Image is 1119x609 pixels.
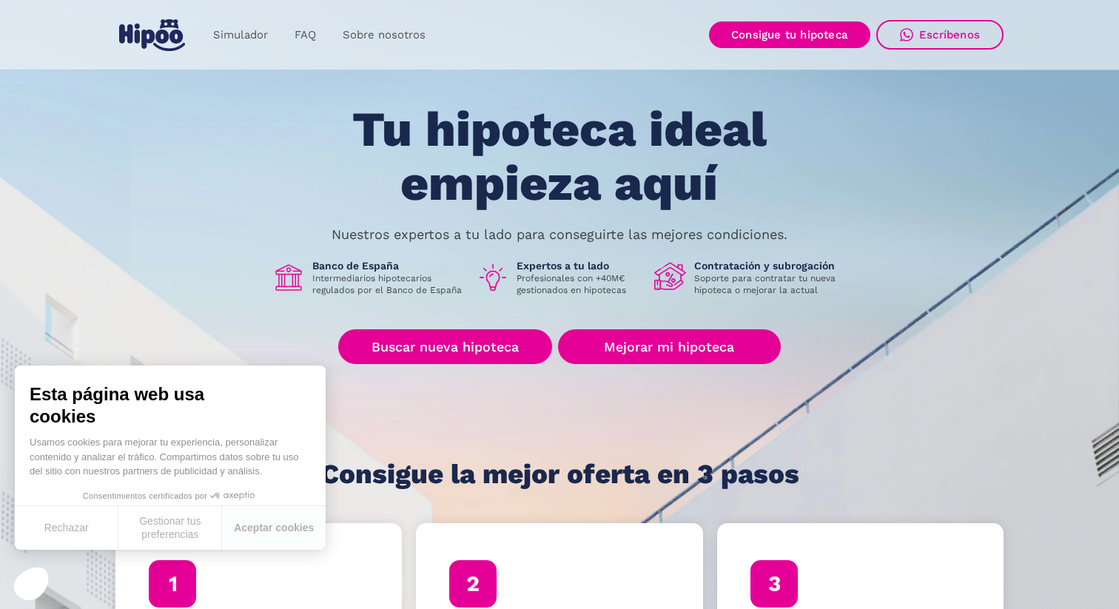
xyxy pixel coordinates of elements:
p: Profesionales con +40M€ gestionados en hipotecas [517,272,642,296]
a: Sobre nosotros [329,21,439,50]
a: FAQ [281,21,329,50]
a: Simulador [200,21,281,50]
p: Nuestros expertos a tu lado para conseguirte las mejores condiciones. [332,229,787,240]
a: Consigue tu hipoteca [709,21,870,48]
a: home [115,13,188,57]
a: Escríbenos [876,20,1004,50]
p: Intermediarios hipotecarios regulados por el Banco de España [312,272,465,296]
a: Buscar nueva hipoteca [338,329,552,364]
a: Mejorar mi hipoteca [558,329,781,364]
h1: Banco de España [312,259,465,272]
h1: Expertos a tu lado [517,259,642,272]
p: Soporte para contratar tu nueva hipoteca o mejorar la actual [694,272,847,296]
h1: Consigue la mejor oferta en 3 pasos [320,460,799,489]
h1: Contratación y subrogación [694,259,847,272]
h1: Tu hipoteca ideal empieza aquí [279,103,840,210]
div: Escríbenos [919,28,980,41]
